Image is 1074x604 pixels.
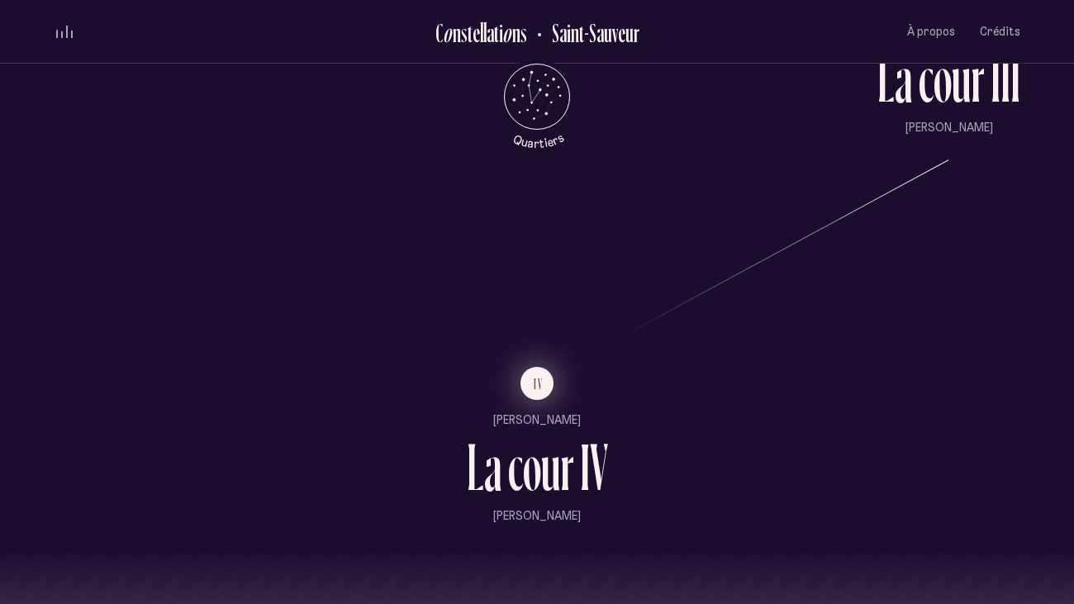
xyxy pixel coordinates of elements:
[1000,45,1010,112] div: I
[580,433,590,500] div: I
[895,45,913,112] div: a
[511,130,566,150] tspan: Quartiers
[980,25,1020,39] span: Crédits
[877,120,1020,136] p: [PERSON_NAME]
[952,45,971,112] div: u
[461,19,468,46] div: s
[877,45,895,112] div: L
[499,19,503,46] div: i
[919,45,934,112] div: c
[520,19,527,46] div: s
[467,412,608,429] p: [PERSON_NAME]
[487,19,494,46] div: a
[907,25,955,39] span: À propos
[512,19,520,46] div: n
[467,367,608,549] button: IV[PERSON_NAME]La cour IV[PERSON_NAME]
[934,45,952,112] div: o
[539,19,639,46] h2: Saint-Sauveur
[468,19,473,46] div: t
[443,19,453,46] div: o
[484,433,502,500] div: a
[590,433,608,500] div: V
[907,12,955,51] button: À propos
[483,19,487,46] div: l
[435,19,443,46] div: C
[541,433,560,500] div: u
[560,433,574,500] div: r
[527,18,639,45] button: Retour au Quartier
[494,19,499,46] div: t
[971,45,985,112] div: r
[453,19,461,46] div: n
[508,433,523,500] div: c
[502,19,512,46] div: o
[467,508,608,525] p: [PERSON_NAME]
[520,367,554,400] button: IV
[1010,45,1020,112] div: I
[467,433,484,500] div: L
[534,377,544,391] span: IV
[480,19,483,46] div: l
[489,64,586,149] button: Retour au menu principal
[991,45,1000,112] div: I
[473,19,480,46] div: e
[54,23,75,40] button: volume audio
[980,12,1020,51] button: Crédits
[523,433,541,500] div: o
